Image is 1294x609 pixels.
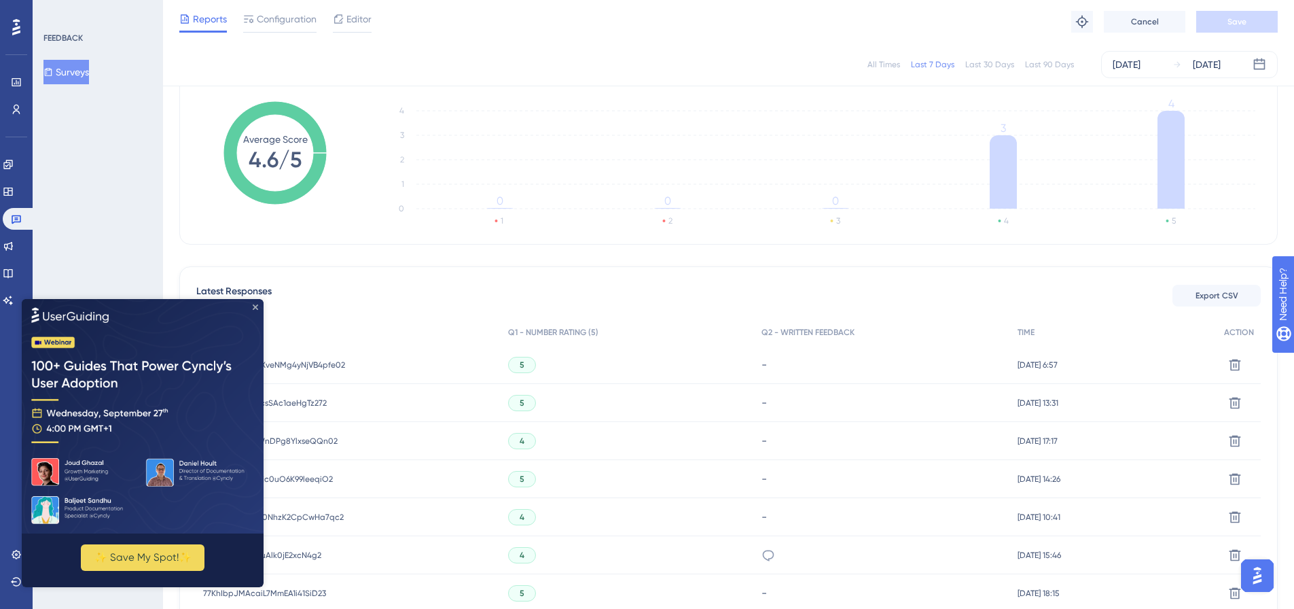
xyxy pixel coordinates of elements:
tspan: 2 [400,155,404,164]
span: x1DHCLadkOOjjc0uO6K99leeqiO2 [203,474,333,485]
span: 5 [520,398,524,408]
div: Last 7 Days [911,59,954,70]
tspan: 4.6/5 [249,147,302,173]
tspan: 3 [1001,122,1006,135]
span: 4 [520,512,524,523]
span: [DATE] 13:31 [1018,398,1058,408]
div: - [761,434,1004,447]
span: Editor [346,11,372,27]
div: All Times [867,59,900,70]
span: 5 [520,474,524,485]
span: tk5T1ENkM3cRYcsSAc1aeHgTz272 [203,398,327,408]
div: - [761,472,1004,485]
button: ✨ Save My Spot!✨ [59,245,183,272]
span: [DATE] 10:41 [1018,512,1060,523]
tspan: 0 [664,194,671,207]
tspan: 0 [832,194,839,207]
button: Surveys [43,60,89,84]
span: Save [1227,16,1246,27]
span: [DATE] 17:17 [1018,436,1058,447]
tspan: 1 [401,179,404,189]
div: - [761,587,1004,599]
div: [DATE] [1113,56,1140,73]
tspan: 4 [1168,97,1174,110]
tspan: 4 [399,106,404,116]
span: Reports [193,11,227,27]
span: [DATE] 14:26 [1018,474,1060,485]
span: ACTION [1224,327,1254,338]
div: - [761,510,1004,523]
div: Last 90 Days [1025,59,1074,70]
span: 5 [520,588,524,599]
text: 4 [1004,216,1009,226]
span: Configuration [257,11,317,27]
text: 5 [1172,216,1176,226]
div: Close Preview [231,5,236,11]
div: [DATE] [1193,56,1221,73]
span: 5 [520,360,524,370]
div: - [761,396,1004,409]
span: QhYWADrblgZx0NhzK2CpCwHa7qc2 [203,512,344,523]
span: 4 [520,550,524,561]
span: Need Help? [32,3,85,20]
div: Last 30 Days [965,59,1014,70]
button: Save [1196,11,1278,33]
span: Latest Responses [196,283,272,308]
tspan: Average Score [243,134,308,145]
button: Cancel [1104,11,1185,33]
button: Export CSV [1172,285,1261,307]
tspan: 3 [400,130,404,140]
div: - [761,358,1004,371]
text: 2 [668,216,672,226]
span: [DATE] 18:15 [1018,588,1060,599]
span: Q1 - NUMBER RATING (5) [508,327,598,338]
tspan: 0 [497,194,503,207]
div: FEEDBACK [43,33,83,43]
span: lheWHlFFEUTKWnDPg8YlxseQQn02 [203,436,338,447]
span: [DATE] 6:57 [1018,360,1058,370]
span: Export CSV [1196,290,1238,301]
span: [DATE] 15:46 [1018,550,1061,561]
text: 3 [836,216,840,226]
span: 77KhIbpJMAcaiL7MmEA1i41SiD23 [203,588,326,599]
text: 1 [501,216,503,226]
span: Q2 - WRITTEN FEEDBACK [761,327,855,338]
span: Cancel [1131,16,1159,27]
span: TIME [1018,327,1035,338]
span: DNWONbMV9oXveNMg4yNjVB4pfe02 [203,360,345,370]
span: 4 [520,436,524,447]
iframe: UserGuiding AI Assistant Launcher [1237,555,1278,596]
tspan: 0 [399,204,404,213]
